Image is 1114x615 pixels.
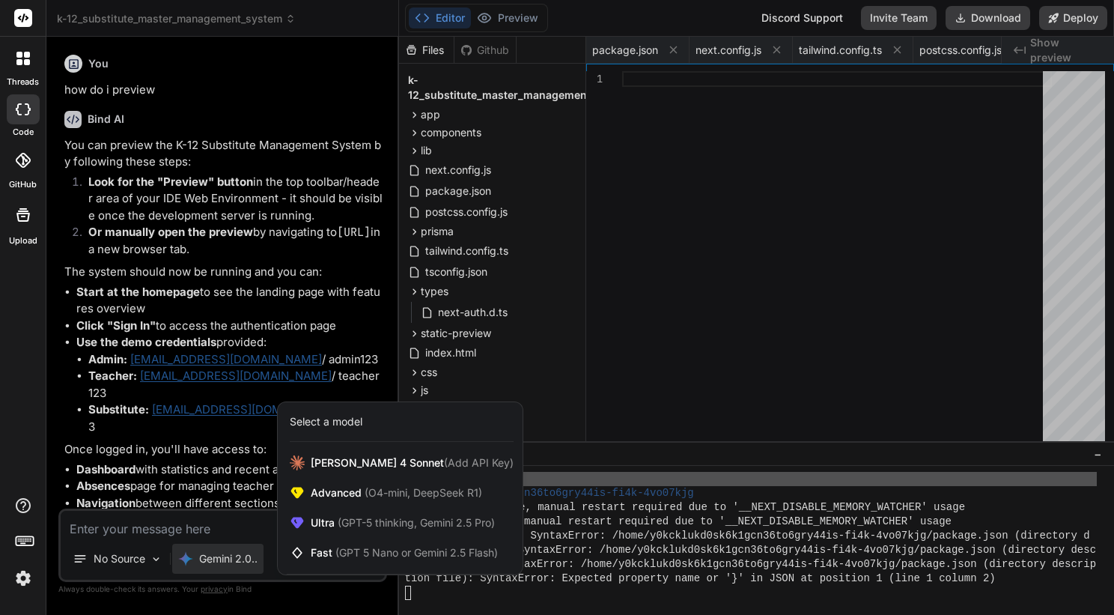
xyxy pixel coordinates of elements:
label: threads [7,76,39,88]
label: code [13,126,34,139]
label: GitHub [9,178,37,191]
span: [PERSON_NAME] 4 Sonnet [311,455,514,470]
span: Fast [311,545,498,560]
div: Select a model [290,414,362,429]
span: (O4-mini, DeepSeek R1) [362,486,482,499]
label: Upload [9,234,37,247]
span: (Add API Key) [444,456,514,469]
span: (GPT 5 Nano or Gemini 2.5 Flash) [335,546,498,559]
span: Ultra [311,515,495,530]
span: (GPT-5 thinking, Gemini 2.5 Pro) [335,516,495,529]
img: settings [10,566,36,591]
span: Advanced [311,485,482,500]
